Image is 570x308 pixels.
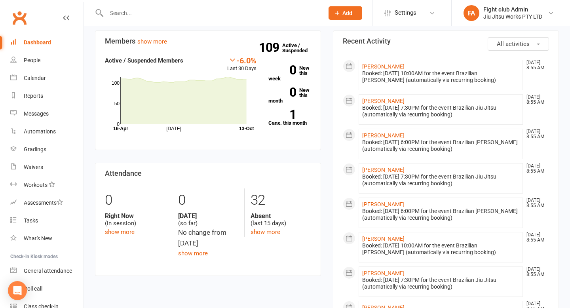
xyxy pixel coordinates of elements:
[362,208,519,221] div: Booked: [DATE] 6:00PM for the event Brazilian [PERSON_NAME] (automatically via recurring booking)
[10,69,84,87] a: Calendar
[488,37,549,51] button: All activities
[24,93,43,99] div: Reports
[342,10,352,16] span: Add
[522,95,549,105] time: [DATE] 8:55 AM
[105,37,311,45] h3: Members
[251,212,311,227] div: (last 15 days)
[24,217,38,224] div: Tasks
[362,132,405,139] a: [PERSON_NAME]
[24,146,46,152] div: Gradings
[10,34,84,51] a: Dashboard
[268,86,296,98] strong: 0
[10,87,84,105] a: Reports
[282,37,317,59] a: 109Active / Suspended
[105,212,166,220] strong: Right Now
[105,212,166,227] div: (in session)
[268,87,311,103] a: 0New this month
[24,164,43,170] div: Waivers
[268,110,311,125] a: 1Canx. this month
[464,5,479,21] div: FA
[483,6,542,13] div: Fight club Admin
[362,63,405,70] a: [PERSON_NAME]
[105,228,135,236] a: show more
[24,75,46,81] div: Calendar
[497,40,530,48] span: All activities
[105,57,183,64] strong: Active / Suspended Members
[10,194,84,212] a: Assessments
[343,37,549,45] h3: Recent Activity
[10,176,84,194] a: Workouts
[24,285,42,292] div: Roll call
[10,158,84,176] a: Waivers
[362,105,519,118] div: Booked: [DATE] 7:30PM for the event Brazilian Jiu Jitsu (automatically via recurring booking)
[8,281,27,300] div: Open Intercom Messenger
[24,182,47,188] div: Workouts
[10,105,84,123] a: Messages
[362,277,519,290] div: Booked: [DATE] 7:30PM for the event Brazilian Jiu Jitsu (automatically via recurring booking)
[24,57,40,63] div: People
[178,188,239,212] div: 0
[24,39,51,46] div: Dashboard
[178,212,239,220] strong: [DATE]
[10,212,84,230] a: Tasks
[10,262,84,280] a: General attendance kiosk mode
[10,280,84,298] a: Roll call
[362,173,519,187] div: Booked: [DATE] 7:30PM for the event Brazilian Jiu Jitsu (automatically via recurring booking)
[10,230,84,247] a: What's New
[268,64,296,76] strong: 0
[9,8,29,28] a: Clubworx
[24,268,72,274] div: General attendance
[522,232,549,243] time: [DATE] 8:55 AM
[137,38,167,45] a: show more
[227,56,256,73] div: Last 30 Days
[10,123,84,141] a: Automations
[362,242,519,256] div: Booked: [DATE] 10:00AM for the event Brazilian [PERSON_NAME] (automatically via recurring booking)
[362,139,519,152] div: Booked: [DATE] 6:00PM for the event Brazilian [PERSON_NAME] (automatically via recurring booking)
[522,60,549,70] time: [DATE] 8:55 AM
[105,188,166,212] div: 0
[329,6,362,20] button: Add
[251,188,311,212] div: 32
[24,128,56,135] div: Automations
[104,8,318,19] input: Search...
[10,141,84,158] a: Gradings
[522,164,549,174] time: [DATE] 8:55 AM
[105,169,311,177] h3: Attendance
[268,65,311,81] a: 0New this week
[362,167,405,173] a: [PERSON_NAME]
[362,201,405,207] a: [PERSON_NAME]
[362,70,519,84] div: Booked: [DATE] 10:00AM for the event Brazilian [PERSON_NAME] (automatically via recurring booking)
[178,250,208,257] a: show more
[522,267,549,277] time: [DATE] 8:55 AM
[268,108,296,120] strong: 1
[24,235,52,241] div: What's New
[178,227,239,249] div: No change from [DATE]
[10,51,84,69] a: People
[24,110,49,117] div: Messages
[259,42,282,53] strong: 109
[362,270,405,276] a: [PERSON_NAME]
[24,200,63,206] div: Assessments
[227,56,256,65] div: -6.0%
[522,129,549,139] time: [DATE] 8:55 AM
[395,4,416,22] span: Settings
[362,236,405,242] a: [PERSON_NAME]
[483,13,542,20] div: Jiu Jitsu Works PTY LTD
[178,212,239,227] div: (so far)
[251,228,280,236] a: show more
[522,198,549,208] time: [DATE] 8:55 AM
[251,212,311,220] strong: Absent
[362,98,405,104] a: [PERSON_NAME]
